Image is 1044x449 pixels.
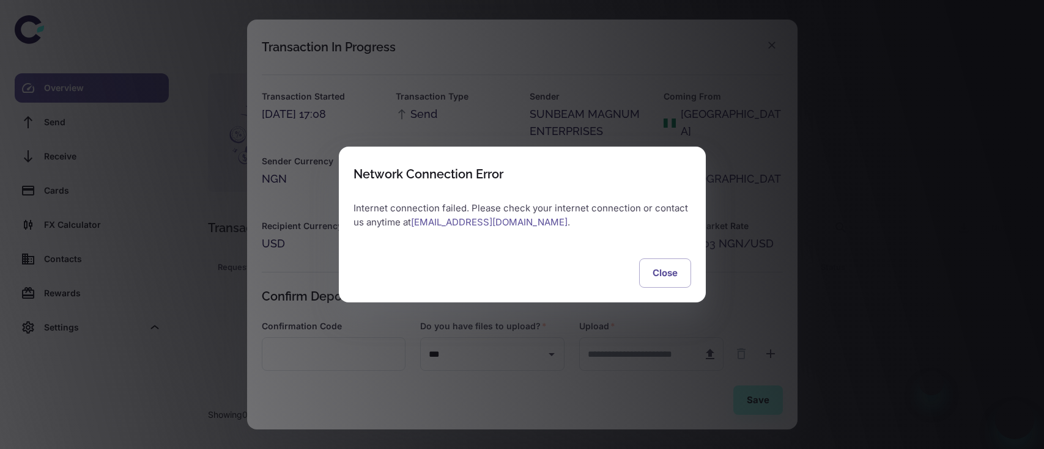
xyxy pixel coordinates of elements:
iframe: Close message [919,371,944,395]
p: Internet connection failed. Please check your internet connection or contact us anytime at . [354,202,691,229]
button: Close [639,258,691,288]
div: Network Connection Error [354,167,503,181]
iframe: Button to launch messaging window [995,400,1034,439]
a: [EMAIL_ADDRESS][DOMAIN_NAME] [411,216,568,228]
